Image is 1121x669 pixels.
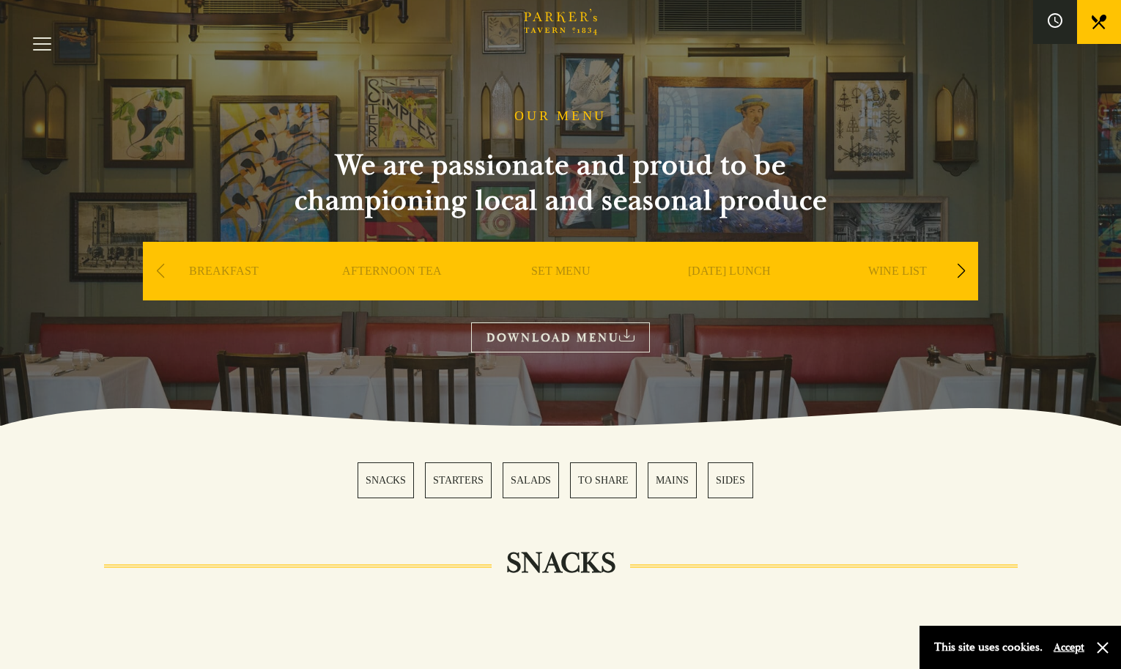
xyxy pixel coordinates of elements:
a: [DATE] LUNCH [688,264,771,322]
a: SET MENU [531,264,591,322]
a: WINE LIST [868,264,927,322]
a: 6 / 6 [708,462,753,498]
a: 1 / 6 [358,462,414,498]
div: 4 / 9 [648,242,810,344]
div: 3 / 9 [480,242,641,344]
div: Previous slide [150,255,170,287]
a: 4 / 6 [570,462,637,498]
button: Close and accept [1095,640,1110,655]
a: AFTERNOON TEA [342,264,442,322]
a: 3 / 6 [503,462,559,498]
a: 5 / 6 [648,462,697,498]
p: This site uses cookies. [934,637,1043,658]
h1: OUR MENU [514,108,607,125]
div: 1 / 9 [143,242,304,344]
h2: SNACKS [492,546,630,581]
a: DOWNLOAD MENU [471,322,650,352]
a: 2 / 6 [425,462,492,498]
a: BREAKFAST [189,264,259,322]
div: Next slide [951,255,971,287]
div: 5 / 9 [817,242,978,344]
button: Accept [1054,640,1084,654]
h2: We are passionate and proud to be championing local and seasonal produce [267,148,854,218]
div: 2 / 9 [311,242,473,344]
